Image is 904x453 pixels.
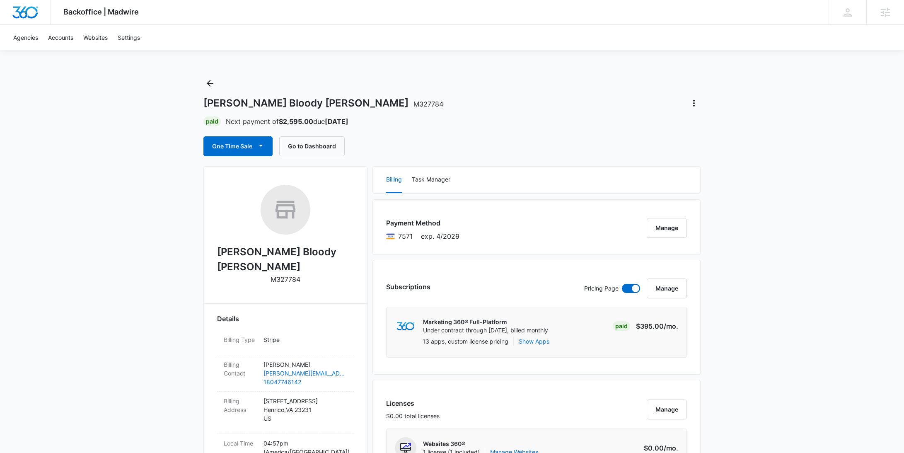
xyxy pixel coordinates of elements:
div: Billing TypeStripe [217,330,354,355]
dt: Billing Type [224,335,257,344]
dt: Billing Address [224,397,257,414]
span: Backoffice | Madwire [63,7,139,16]
span: Visa ending with [398,231,413,241]
h1: [PERSON_NAME] Bloody [PERSON_NAME] [203,97,443,109]
button: Task Manager [412,167,450,193]
div: Paid [203,116,221,126]
button: Back [203,77,217,90]
button: One Time Sale [203,136,273,156]
p: M327784 [271,274,300,284]
button: Show Apps [519,337,549,346]
span: /mo. [664,322,678,330]
p: Websites 360® [423,440,538,448]
span: /mo. [664,444,678,452]
p: $395.00 [636,321,678,331]
img: marketing360Logo [396,322,414,331]
a: Settings [113,25,145,50]
p: Stripe [263,335,347,344]
p: Next payment of due [226,116,348,126]
p: [STREET_ADDRESS] Henrico , VA 23231 US [263,397,347,423]
a: Agencies [8,25,43,50]
button: Manage [647,218,687,238]
button: Go to Dashboard [279,136,345,156]
a: 18047746142 [263,378,347,386]
p: Pricing Page [584,284,619,293]
div: Billing Contact[PERSON_NAME][PERSON_NAME][EMAIL_ADDRESS][DOMAIN_NAME]18047746142 [217,355,354,392]
p: 13 apps, custom license pricing [423,337,508,346]
a: Websites [78,25,113,50]
p: Marketing 360® Full-Platform [423,318,548,326]
a: Accounts [43,25,78,50]
h3: Subscriptions [386,282,430,292]
span: Details [217,314,239,324]
strong: $2,595.00 [279,117,313,126]
p: Under contract through [DATE], billed monthly [423,326,548,334]
dt: Billing Contact [224,360,257,378]
div: Billing Address[STREET_ADDRESS]Henrico,VA 23231US [217,392,354,434]
div: Paid [613,321,630,331]
button: Actions [687,97,701,110]
dt: Local Time [224,439,257,448]
a: [PERSON_NAME][EMAIL_ADDRESS][DOMAIN_NAME] [263,369,347,378]
span: M327784 [413,100,443,108]
h3: Licenses [386,398,440,408]
button: Manage [647,400,687,419]
p: [PERSON_NAME] [263,360,347,369]
p: $0.00 [639,443,678,453]
button: Manage [647,279,687,298]
h3: Payment Method [386,218,459,228]
h2: [PERSON_NAME] Bloody [PERSON_NAME] [217,245,354,274]
button: Billing [386,167,402,193]
p: $0.00 total licenses [386,412,440,420]
strong: [DATE] [325,117,348,126]
span: exp. 4/2029 [421,231,459,241]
